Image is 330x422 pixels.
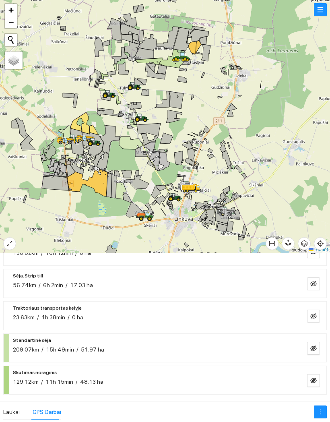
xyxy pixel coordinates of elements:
span: 0 ha [72,314,83,321]
span: 209.07km [13,346,39,353]
button: eye-invisible [307,374,320,387]
span: column-width [266,240,278,247]
span: aim [314,240,326,247]
span: 17.03 ha [70,282,93,288]
span: / [76,379,78,385]
div: GPS Darbai [33,408,61,416]
span: / [41,346,43,353]
span: − [8,17,14,27]
span: 11h 15min [45,379,73,385]
span: 51.97 ha [81,346,104,353]
div: Laukai [3,408,20,416]
span: eye-invisible [310,345,317,353]
button: column-width [266,237,278,250]
button: eye-invisible [307,342,320,355]
span: / [76,346,78,353]
span: 48.13 ha [80,379,103,385]
span: 23.63km [13,314,35,321]
span: 56.74km [13,282,36,288]
a: Layers [5,52,23,69]
span: expand-alt [4,240,16,247]
span: 15h 49min [46,346,74,353]
span: 1h 38min [41,314,65,321]
button: aim [314,237,327,250]
a: Leaflet [309,247,328,252]
span: Standartinė sėja [13,335,51,345]
a: Zoom in [5,4,17,16]
span: 129.12km [13,379,39,385]
button: eye-invisible [307,310,320,323]
span: 6h 2min [43,282,63,288]
span: / [37,314,39,321]
span: / [39,282,41,288]
span: Skutimas noraginis [13,368,57,377]
span: Traktoriaus transportas kelyje [13,303,82,313]
span: eye-invisible [310,281,317,288]
span: more [314,409,326,415]
span: / [41,379,43,385]
button: menu [314,3,327,16]
span: eye-invisible [310,313,317,321]
span: / [68,314,70,321]
button: Initiate a new search [5,34,17,46]
a: Zoom out [5,16,17,28]
span: Sėja. Strip till [13,271,43,281]
span: + [8,5,14,15]
span: eye-invisible [310,377,317,385]
button: expand-alt [3,237,16,250]
span: / [66,282,68,288]
button: more [314,405,327,418]
button: eye-invisible [307,277,320,290]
